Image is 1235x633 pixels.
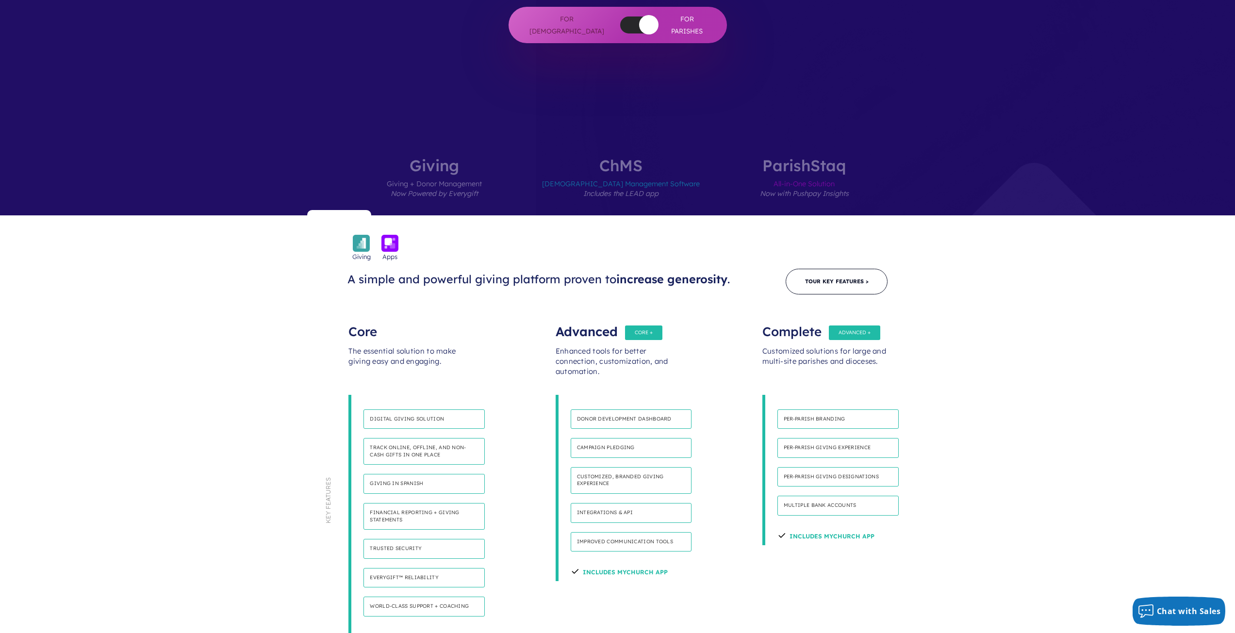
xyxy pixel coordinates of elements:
h4: Customized, branded giving experience [571,467,692,494]
label: ParishStaq [731,158,878,215]
span: Chat with Sales [1157,606,1221,617]
span: Giving [352,252,371,261]
img: icon_apps-bckgrnd-600x600-1.png [381,235,398,252]
button: Chat with Sales [1133,597,1226,626]
h4: Per-parish giving experience [777,438,899,458]
h4: Everygift™ Reliability [363,568,485,588]
span: For Parishes [667,13,708,37]
div: Advanced [556,317,680,337]
div: Customized solutions for large and multi-site parishes and dioceses. [762,337,887,395]
em: Includes the LEAD app [583,189,659,198]
div: The essential solution to make giving easy and engaging. [348,337,473,395]
em: Now with Pushpay Insights [760,189,849,198]
label: ChMS [513,158,729,215]
label: Giving [358,158,511,215]
h4: Integrations & API [571,503,692,523]
em: Now Powered by Everygift [391,189,478,198]
img: icon_giving-bckgrnd-600x600-1.png [353,235,370,252]
h4: Per-parish branding [777,409,899,429]
span: All-in-One Solution [760,173,849,215]
h4: Includes Mychurch App [777,525,874,545]
span: For [DEMOGRAPHIC_DATA] [528,13,606,37]
h4: Track online, offline, and non-cash gifts in one place [363,438,485,465]
a: Tour Key Features > [786,269,888,294]
div: Enhanced tools for better connection, customization, and automation. [556,337,680,395]
h4: Digital giving solution [363,409,485,429]
h4: Giving in Spanish [363,474,485,494]
div: Complete [762,317,887,337]
h4: World-class support + coaching [363,597,485,617]
h4: Per-parish giving designations [777,467,899,487]
span: Apps [382,252,397,261]
span: [DEMOGRAPHIC_DATA] Management Software [542,173,700,215]
h4: Campaign pledging [571,438,692,458]
h4: Multiple bank accounts [777,496,899,516]
h4: Financial reporting + giving statements [363,503,485,530]
span: increase generosity [616,272,727,286]
h4: Trusted security [363,539,485,559]
h4: Donor development dashboard [571,409,692,429]
h4: Includes Mychurch App [571,561,668,581]
h4: Improved communication tools [571,532,692,552]
span: Giving + Donor Management [387,173,482,215]
div: Core [348,317,473,337]
h3: A simple and powerful giving platform proven to . [347,272,740,287]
